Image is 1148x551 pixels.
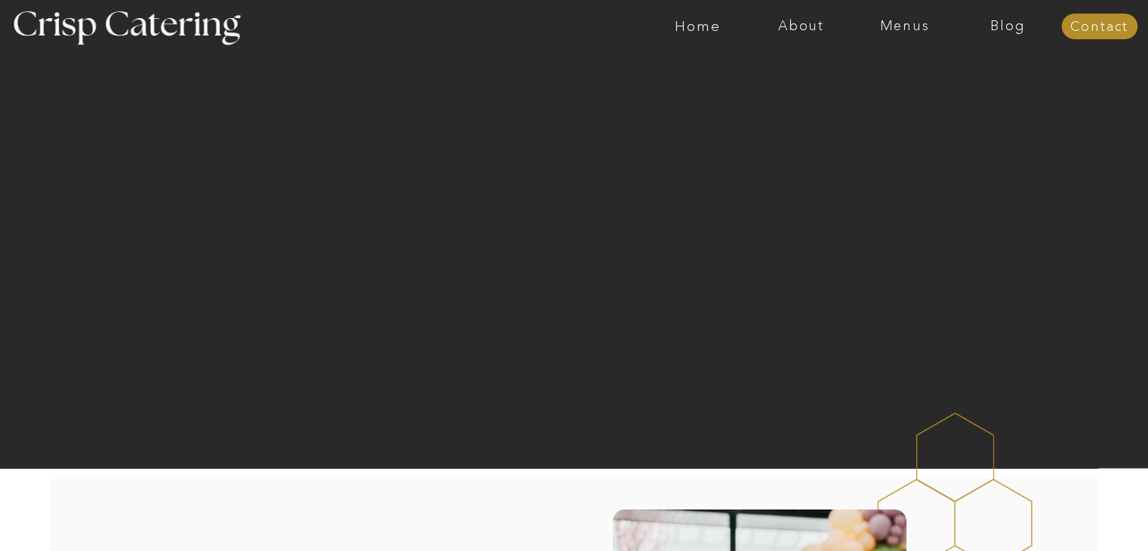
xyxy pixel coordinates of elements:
[853,19,956,34] a: Menus
[956,19,1060,34] a: Blog
[1061,20,1137,35] a: Contact
[997,476,1148,551] iframe: podium webchat widget bubble
[646,19,749,34] a: Home
[749,19,853,34] a: About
